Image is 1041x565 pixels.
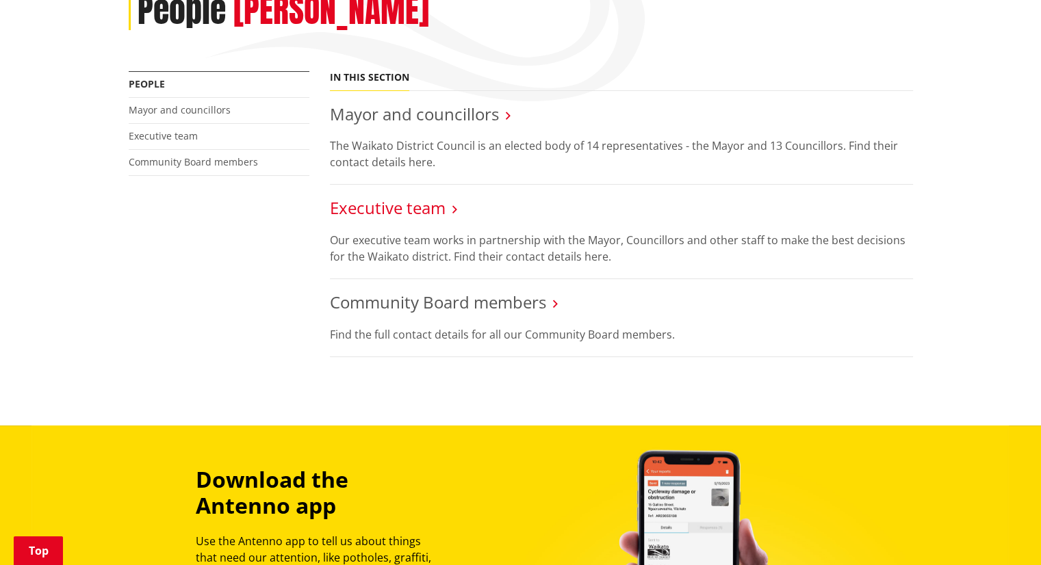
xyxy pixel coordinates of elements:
p: Our executive team works in partnership with the Mayor, Councillors and other staff to make the b... [330,232,913,265]
a: Community Board members [129,155,258,168]
a: Executive team [330,196,446,219]
h3: Download the Antenno app [196,467,444,519]
p: The Waikato District Council is an elected body of 14 representatives - the Mayor and 13 Councill... [330,137,913,170]
h5: In this section [330,72,409,83]
a: Mayor and councillors [330,103,499,125]
iframe: Messenger Launcher [978,508,1027,557]
p: Find the full contact details for all our Community Board members. [330,326,913,343]
a: Mayor and councillors [129,103,231,116]
a: Top [14,536,63,565]
a: Executive team [129,129,198,142]
a: Community Board members [330,291,546,313]
a: People [129,77,165,90]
